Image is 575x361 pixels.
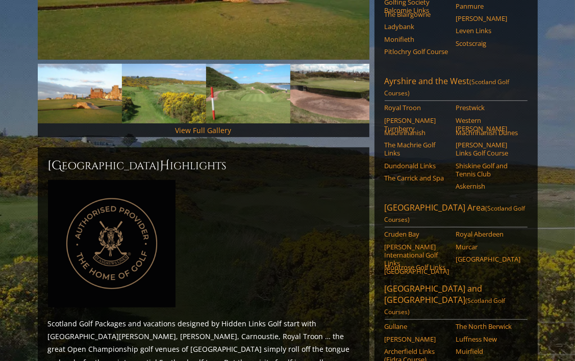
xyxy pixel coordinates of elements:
a: Muirfield [456,347,521,355]
a: Prestwick [456,104,521,112]
a: Monifieth [385,35,449,43]
span: (Scotland Golf Courses) [385,78,510,97]
a: Murcar [456,243,521,251]
a: Scotscraig [456,39,521,47]
a: Panmure [456,2,521,10]
a: Cruden Bay [385,230,449,238]
a: Pitlochry Golf Course [385,47,449,56]
span: (Scotland Golf Courses) [385,296,506,316]
a: Ladybank [385,22,449,31]
a: Shiskine Golf and Tennis Club [456,162,521,178]
a: [GEOGRAPHIC_DATA] [456,255,521,263]
a: Machrihanish Dunes [456,128,521,137]
a: The Machrie Golf Links [385,141,449,158]
a: The Blairgowrie [385,10,449,18]
a: Western [PERSON_NAME] [456,116,521,133]
span: (Scotland Golf Courses) [385,204,526,224]
a: Askernish [456,182,521,190]
a: [GEOGRAPHIC_DATA] and [GEOGRAPHIC_DATA](Scotland Golf Courses) [385,283,528,320]
h2: [GEOGRAPHIC_DATA] ighlights [48,158,359,174]
a: [GEOGRAPHIC_DATA] Area(Scotland Golf Courses) [385,202,528,227]
a: Luffness New [456,335,521,343]
a: [PERSON_NAME] [385,335,449,343]
a: Dundonald Links [385,162,449,170]
a: Royal Troon [385,104,449,112]
a: Gullane [385,322,449,330]
a: [PERSON_NAME] International Golf Links [GEOGRAPHIC_DATA] [385,243,449,276]
a: View Full Gallery [176,125,232,135]
a: Machrihanish [385,128,449,137]
a: Montrose Golf Links [385,263,449,271]
a: [PERSON_NAME] Turnberry [385,116,449,133]
a: The Carrick and Spa [385,174,449,182]
a: Leven Links [456,27,521,35]
a: [PERSON_NAME] [456,14,521,22]
span: H [160,158,170,174]
a: Royal Aberdeen [456,230,521,238]
a: The North Berwick [456,322,521,330]
a: Ayrshire and the West(Scotland Golf Courses) [385,75,528,101]
a: [PERSON_NAME] Links Golf Course [456,141,521,158]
